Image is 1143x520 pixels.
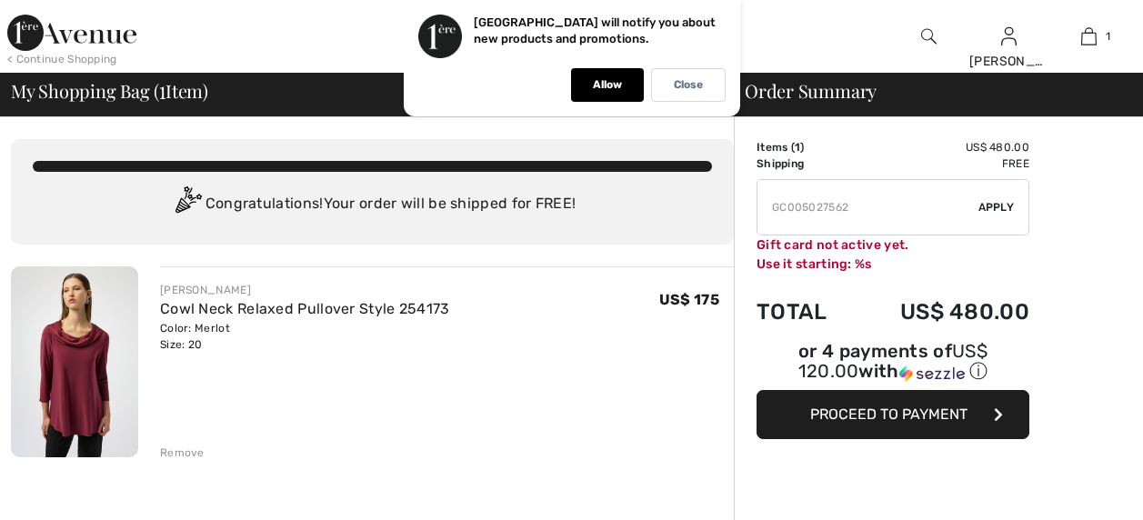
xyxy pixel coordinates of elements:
[33,186,712,223] div: Congratulations! Your order will be shipped for FREE!
[757,390,1029,439] button: Proceed to Payment
[1049,25,1128,47] a: 1
[969,52,1048,71] div: [PERSON_NAME]
[899,365,965,382] img: Sezzle
[160,282,450,298] div: [PERSON_NAME]
[757,281,853,343] td: Total
[160,300,450,317] a: Cowl Neck Relaxed Pullover Style 254173
[159,77,165,101] span: 1
[169,186,206,223] img: Congratulation2.svg
[757,235,1029,274] div: Gift card not active yet. Use it starting: %s
[757,180,978,235] input: Promo code
[11,266,138,457] img: Cowl Neck Relaxed Pullover Style 254173
[1001,25,1017,47] img: My Info
[1001,27,1017,45] a: Sign In
[853,139,1029,155] td: US$ 480.00
[853,281,1029,343] td: US$ 480.00
[7,51,117,67] div: < Continue Shopping
[757,155,853,172] td: Shipping
[160,320,450,353] div: Color: Merlot Size: 20
[11,82,208,100] span: My Shopping Bag ( Item)
[659,291,719,308] span: US$ 175
[757,139,853,155] td: Items ( )
[921,25,937,47] img: search the website
[798,340,988,382] span: US$ 120.00
[757,343,1029,390] div: or 4 payments ofUS$ 120.00withSezzle Click to learn more about Sezzle
[7,15,136,51] img: 1ère Avenue
[160,445,205,461] div: Remove
[1081,25,1097,47] img: My Bag
[593,78,622,92] p: Allow
[810,405,968,423] span: Proceed to Payment
[474,15,716,45] p: [GEOGRAPHIC_DATA] will notify you about new products and promotions.
[1106,28,1110,45] span: 1
[853,155,1029,172] td: Free
[723,82,1132,100] div: Order Summary
[674,78,703,92] p: Close
[757,343,1029,384] div: or 4 payments of with
[978,199,1015,215] span: Apply
[795,141,800,154] span: 1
